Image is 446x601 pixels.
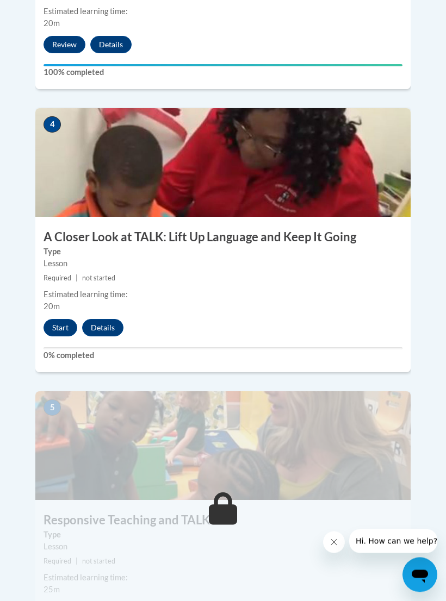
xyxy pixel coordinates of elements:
iframe: Close message [323,531,345,553]
img: Course Image [35,109,411,217]
span: | [76,558,78,566]
div: Lesson [44,541,402,553]
span: 4 [44,117,61,133]
iframe: Button to launch messaging window [402,558,437,592]
div: Lesson [44,258,402,270]
h3: A Closer Look at TALK: Lift Up Language and Keep It Going [35,229,411,246]
span: 20m [44,302,60,311]
div: Estimated learning time: [44,289,402,301]
span: Required [44,274,71,283]
label: 0% completed [44,350,402,362]
img: Course Image [35,392,411,500]
div: Your progress [44,65,402,67]
span: Required [44,558,71,566]
iframe: Message from company [349,529,437,553]
span: 25m [44,585,60,594]
span: 5 [44,400,61,416]
button: Details [90,36,132,54]
label: 100% completed [44,67,402,79]
span: | [76,274,78,283]
button: Start [44,320,77,337]
h3: Responsive Teaching and TALK [35,512,411,529]
span: not started [82,274,115,283]
div: Estimated learning time: [44,6,402,18]
span: 20m [44,19,60,28]
button: Details [82,320,123,337]
div: Estimated learning time: [44,572,402,584]
button: Review [44,36,85,54]
span: not started [82,558,115,566]
label: Type [44,529,402,541]
label: Type [44,246,402,258]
